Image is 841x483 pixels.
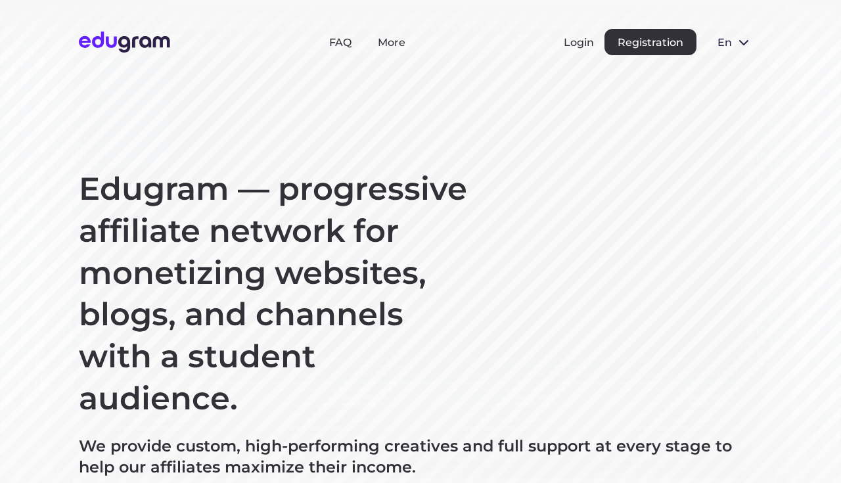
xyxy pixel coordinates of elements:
[79,436,762,478] p: We provide custom, high-performing creatives and full support at every stage to help our affiliat...
[329,36,352,49] a: FAQ
[79,32,170,53] img: Edugram Logo
[378,36,405,49] a: More
[604,29,696,55] button: Registration
[717,36,731,49] span: en
[707,29,762,55] button: en
[564,36,594,49] button: Login
[79,168,473,420] h1: Edugram — progressive affiliate network for monetizing websites, blogs, and channels with a stude...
